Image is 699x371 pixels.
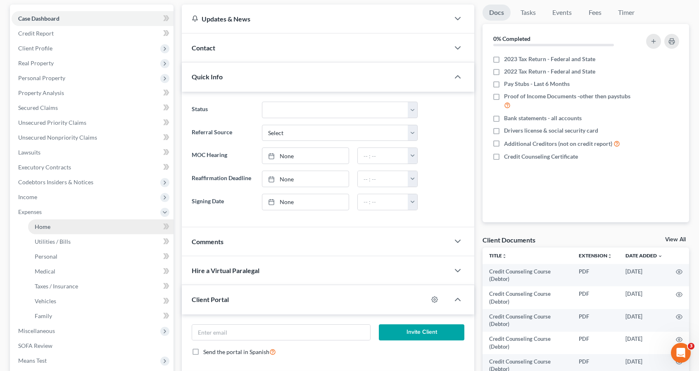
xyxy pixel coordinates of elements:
span: 2023 Tax Return - Federal and State [504,55,595,63]
input: Enter email [192,325,370,340]
span: Unsecured Nonpriority Claims [18,134,97,141]
span: Unsecured Priority Claims [18,119,86,126]
a: Unsecured Nonpriority Claims [12,130,174,145]
i: expand_more [658,254,663,259]
a: Executory Contracts [12,160,174,175]
span: Credit Counseling Certificate [504,152,578,161]
a: SOFA Review [12,338,174,353]
a: Date Added expand_more [625,252,663,259]
span: Codebtors Insiders & Notices [18,178,93,185]
td: [DATE] [619,264,669,287]
a: None [262,171,349,187]
span: Bank statements - all accounts [504,114,582,122]
td: Credit Counseling Course (Debtor) [483,286,572,309]
span: Lawsuits [18,149,40,156]
a: Secured Claims [12,100,174,115]
a: Timer [611,5,641,21]
span: 2022 Tax Return - Federal and State [504,67,595,76]
a: None [262,148,349,164]
span: Real Property [18,59,54,67]
span: Personal [35,253,57,260]
span: Contact [192,44,215,52]
span: Pay Stubs - Last 6 Months [504,80,570,88]
a: Vehicles [28,294,174,309]
span: Drivers license & social security card [504,126,598,135]
span: Taxes / Insurance [35,283,78,290]
span: Vehicles [35,297,56,304]
td: PDF [572,264,619,287]
span: Miscellaneous [18,327,55,334]
a: Events [546,5,578,21]
div: Client Documents [483,235,535,244]
span: Family [35,312,52,319]
span: Home [35,223,50,230]
a: Credit Report [12,26,174,41]
a: Personal [28,249,174,264]
span: Medical [35,268,55,275]
label: Status [188,102,258,118]
i: unfold_more [502,254,507,259]
input: -- : -- [358,148,408,164]
td: [DATE] [619,332,669,354]
i: unfold_more [607,254,612,259]
button: Invite Client [379,324,464,341]
span: Personal Property [18,74,65,81]
iframe: Intercom live chat [671,343,691,363]
a: Titleunfold_more [489,252,507,259]
span: Hire a Virtual Paralegal [192,266,259,274]
a: Home [28,219,174,234]
a: Lawsuits [12,145,174,160]
span: Means Test [18,357,47,364]
td: Credit Counseling Course (Debtor) [483,264,572,287]
span: Quick Info [192,73,223,81]
span: Send the portal in Spanish [203,348,269,355]
span: 3 [688,343,694,350]
label: Referral Source [188,125,258,141]
a: View All [665,237,686,243]
td: Credit Counseling Course (Debtor) [483,309,572,332]
a: Fees [582,5,608,21]
span: Utilities / Bills [35,238,71,245]
span: SOFA Review [18,342,52,349]
td: PDF [572,332,619,354]
a: Docs [483,5,511,21]
a: Family [28,309,174,323]
td: PDF [572,286,619,309]
td: Credit Counseling Course (Debtor) [483,332,572,354]
a: None [262,194,349,210]
label: Signing Date [188,194,258,210]
strong: 0% Completed [493,35,530,42]
span: Case Dashboard [18,15,59,22]
span: Additional Creditors (not on credit report) [504,140,612,148]
input: -- : -- [358,194,408,210]
a: Case Dashboard [12,11,174,26]
div: Updates & News [192,14,440,23]
span: Executory Contracts [18,164,71,171]
span: Client Profile [18,45,52,52]
a: Unsecured Priority Claims [12,115,174,130]
a: Taxes / Insurance [28,279,174,294]
span: Property Analysis [18,89,64,96]
span: Client Portal [192,295,229,303]
span: Income [18,193,37,200]
a: Medical [28,264,174,279]
td: PDF [572,309,619,332]
a: Utilities / Bills [28,234,174,249]
a: Extensionunfold_more [579,252,612,259]
span: Secured Claims [18,104,58,111]
span: Credit Report [18,30,54,37]
span: Proof of Income Documents -other then paystubs [504,92,630,100]
input: -- : -- [358,171,408,187]
label: Reaffirmation Deadline [188,171,258,187]
td: [DATE] [619,286,669,309]
td: [DATE] [619,309,669,332]
span: Expenses [18,208,42,215]
label: MOC Hearing [188,147,258,164]
a: Tasks [514,5,542,21]
span: Comments [192,238,223,245]
a: Property Analysis [12,86,174,100]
